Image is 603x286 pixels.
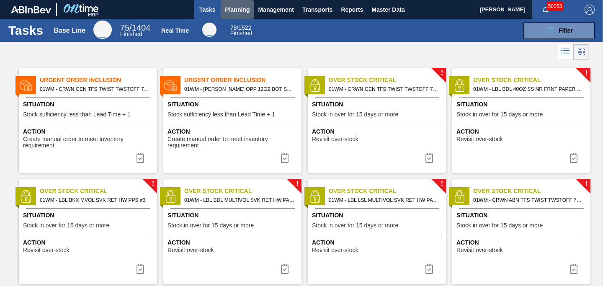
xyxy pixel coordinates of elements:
button: Filter [523,22,595,39]
span: Situation [167,100,299,109]
img: icon-task complete [569,153,579,163]
span: Situation [312,100,444,109]
img: status [164,190,177,203]
img: TNhmsLtSVTkK8tSr43FrP2fwEKptu5GPRR3wAAAABJRU5ErkJggg== [11,6,51,13]
span: Situation [23,100,155,109]
span: 01WM - CARR OPP 12OZ BOT SNUG 12/12 LN SPOT UV WITH FULL UV ON TOP [184,85,295,94]
span: Over Stock Critical [40,187,157,196]
div: Real Time [230,25,253,36]
button: icon-task complete [130,260,150,277]
div: Complete task: 6888941 [564,260,584,277]
span: Situation [23,211,155,220]
div: Complete task: 6888896 [130,260,150,277]
button: icon-task complete [275,260,295,277]
img: icon-task complete [280,264,290,274]
span: Create manual order to meet inventory requirement [167,136,299,149]
span: 01WM - LBL LSL MULTIVOL SVK RET HW PAPER [329,196,439,205]
span: ! [152,181,154,187]
span: Urgent Order Inclusion [184,76,301,85]
span: Stock sufficiency less than Lead Time + 1 [167,111,275,118]
span: Action [312,238,444,247]
div: Complete task: 6889288 [275,149,295,166]
span: 75 [120,23,129,32]
button: icon-task complete [419,260,439,277]
span: ! [441,181,443,187]
span: Finished [230,30,253,36]
img: status [309,190,321,203]
img: icon-task complete [280,153,290,163]
img: status [453,190,466,203]
span: 01WM - LBL BDL MULTIVOL SVK RET HW PAPER #3 [184,196,295,205]
span: 01WM - LBL BDL 40OZ SS NR FRNT PAPER MS - VBI [473,85,584,94]
span: Create manual order to meet inventory requirement [23,136,155,149]
span: Stock in over for 15 days or more [167,222,254,229]
span: 50053 [546,2,564,11]
span: Action [23,127,155,136]
span: Stock in over for 15 days or more [456,222,543,229]
span: Action [167,127,299,136]
span: / 1404 [120,23,150,32]
img: status [309,79,321,92]
span: Situation [167,211,299,220]
span: ! [585,70,588,76]
div: Real Time [202,23,216,37]
span: Action [23,238,155,247]
span: Situation [312,211,444,220]
div: Base Line [54,27,86,34]
span: 01WM - LBL BKX MVOL SVK RET HW PPS #3 [40,196,150,205]
span: 01WM - CRWN GEN TFS TWIST TWSTOFF 75# 2-COLR PRICKLY PEAR CACTUS [329,85,439,94]
span: Over Stock Critical [329,187,446,196]
div: Complete task: 6888889 [564,149,584,166]
img: status [20,190,32,203]
span: 01WM - CRWN ABN TFS TWIST TWSTOFF 75# 2-COLR 1458-H,26 MM [473,196,584,205]
span: Planning [225,5,250,15]
span: Revisit over-stock [456,136,502,142]
span: Master Data [371,5,405,15]
span: Stock in over for 15 days or more [312,222,398,229]
div: Card Vision [573,44,589,60]
img: icon-task complete [569,264,579,274]
span: Tasks [198,5,216,15]
span: Revisit over-stock [167,247,214,253]
h1: Tasks [8,26,43,35]
span: Management [258,5,294,15]
span: Stock in over for 15 days or more [23,222,109,229]
div: Real Time [161,27,189,34]
span: ! [441,70,443,76]
span: Revisit over-stock [312,247,358,253]
button: icon-task complete [564,260,584,277]
div: Complete task: 6888901 [275,260,295,277]
span: Finished [120,31,142,37]
button: Notifications [532,4,559,15]
img: status [164,79,177,92]
span: / 1522 [230,24,252,31]
span: ! [585,181,588,187]
span: Reports [341,5,363,15]
span: Stock in over for 15 days or more [456,111,543,118]
button: icon-task complete [130,149,150,166]
img: icon-task complete [424,264,434,274]
button: icon-task complete [419,149,439,166]
img: icon-task complete [424,153,434,163]
span: Action [312,127,444,136]
img: icon-task complete [135,264,145,274]
span: Over Stock Critical [184,187,301,196]
span: Situation [456,100,588,109]
div: Base Line [120,24,150,37]
span: Transports [302,5,332,15]
span: 01WM - CRWN GEN TFS TWIST TWSTOFF 75# 2-COLR PRICKLY PEAR CACTUS [40,85,150,94]
span: Revisit over-stock [456,247,502,253]
span: Situation [456,211,588,220]
span: Stock sufficiency less than Lead Time + 1 [23,111,131,118]
div: Complete task: 6888919 [419,260,439,277]
span: Over Stock Critical [329,76,446,85]
span: 78 [230,24,237,31]
div: Base Line [93,21,112,39]
span: Stock in over for 15 days or more [312,111,398,118]
span: Action [456,127,588,136]
span: Over Stock Critical [473,187,590,196]
button: icon-task complete [564,149,584,166]
span: Over Stock Critical [473,76,590,85]
span: ! [296,181,299,187]
span: Revisit over-stock [23,247,69,253]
